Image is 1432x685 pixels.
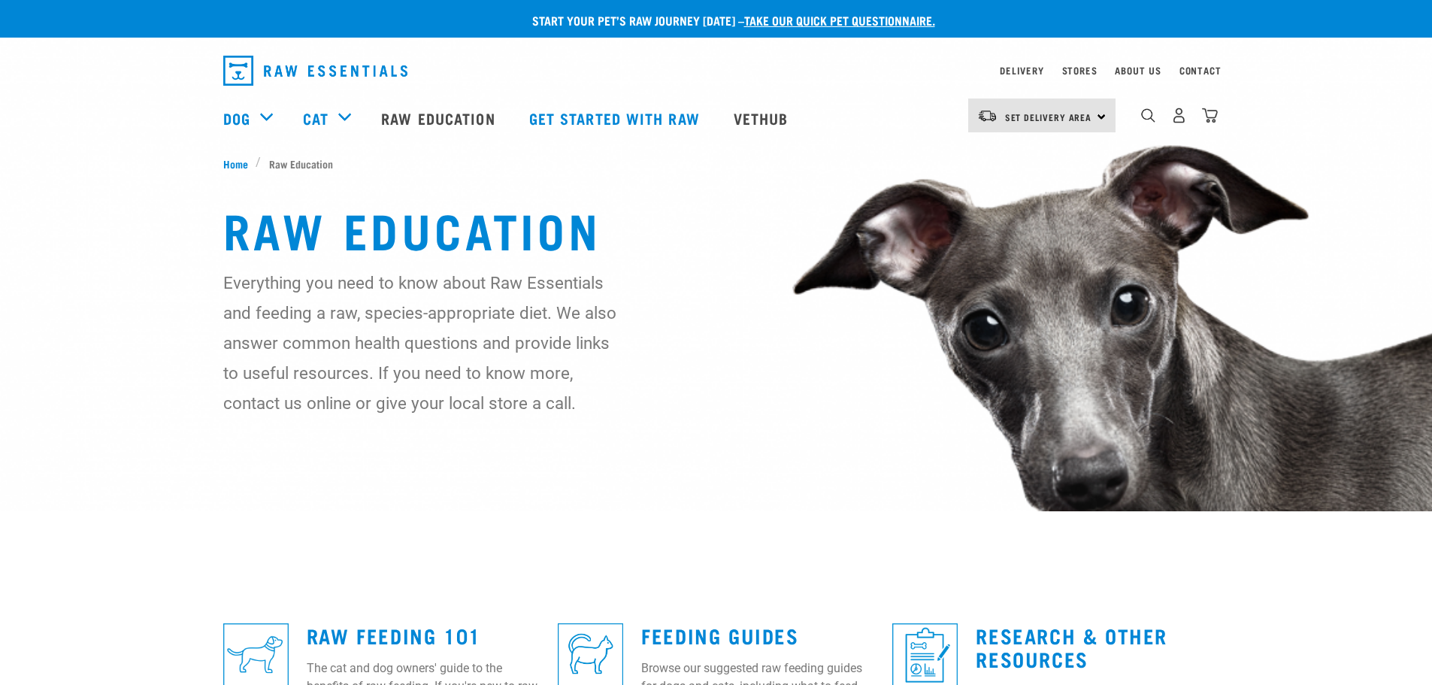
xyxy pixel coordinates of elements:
[641,629,798,641] a: Feeding Guides
[211,50,1222,92] nav: dropdown navigation
[1171,108,1187,123] img: user.png
[223,56,407,86] img: Raw Essentials Logo
[744,17,935,23] a: take our quick pet questionnaire.
[223,156,256,171] a: Home
[1062,68,1097,73] a: Stores
[976,629,1167,664] a: Research & Other Resources
[303,107,328,129] a: Cat
[1005,114,1092,120] span: Set Delivery Area
[1000,68,1043,73] a: Delivery
[977,109,998,123] img: van-moving.png
[719,88,807,148] a: Vethub
[223,107,250,129] a: Dog
[366,88,513,148] a: Raw Education
[1179,68,1222,73] a: Contact
[1141,108,1155,123] img: home-icon-1@2x.png
[223,202,1209,256] h1: Raw Education
[514,88,719,148] a: Get started with Raw
[223,268,618,418] p: Everything you need to know about Raw Essentials and feeding a raw, species-appropriate diet. We ...
[223,156,248,171] span: Home
[307,629,481,641] a: Raw Feeding 101
[1115,68,1161,73] a: About Us
[1202,108,1218,123] img: home-icon@2x.png
[223,156,1209,171] nav: breadcrumbs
